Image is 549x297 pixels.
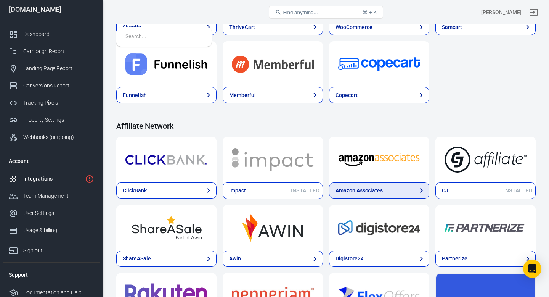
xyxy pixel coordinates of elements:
[442,187,448,195] div: CJ
[445,146,527,173] img: CJ
[3,111,100,129] a: Property Settings
[329,182,429,199] a: Amazon Associates
[23,99,94,107] div: Tracking Pixels
[223,251,323,267] a: Awin
[3,129,100,146] a: Webhooks (outgoing)
[3,205,100,222] a: User Settings
[23,65,94,73] div: Landing Page Report
[125,214,207,242] img: ShareASale
[223,182,323,199] a: ImpactInstalled
[3,170,100,187] a: Integrations
[363,10,377,15] div: ⌘ + K
[223,19,323,35] a: ThriveCart
[335,187,383,195] div: Amazon Associates
[116,121,536,131] h4: Affiliate Network
[481,8,522,16] div: Account id: UQweojfB
[23,47,94,55] div: Campaign Report
[335,23,372,31] div: WooCommerce
[23,192,94,200] div: Team Management
[123,91,147,99] div: Funnelish
[23,133,94,141] div: Webhooks (outgoing)
[23,247,94,255] div: Sign out
[23,289,94,297] div: Documentation and Help
[232,50,314,78] img: Memberful
[116,137,217,182] a: ClickBank
[329,41,429,87] a: Copecart
[23,30,94,38] div: Dashboard
[329,251,429,267] a: Digistore24
[329,205,429,251] a: Digistore24
[223,87,323,103] a: Memberful
[3,94,100,111] a: Tracking Pixels
[283,10,318,15] span: Find anything...
[3,152,100,170] li: Account
[116,87,217,103] a: Funnelish
[329,137,429,182] a: Amazon Associates
[523,260,541,278] div: Open Intercom Messenger
[503,186,532,195] span: Installed
[442,23,462,31] div: Samcart
[3,266,100,284] li: Support
[229,255,241,263] div: Awin
[338,214,420,242] img: Digistore24
[116,182,217,199] a: ClickBank
[23,209,94,217] div: User Settings
[229,23,255,31] div: ThriveCart
[125,146,207,173] img: ClickBank
[223,137,323,182] a: Impact
[23,226,94,234] div: Usage & billing
[3,6,100,13] div: [DOMAIN_NAME]
[435,182,536,199] a: CJInstalled
[338,50,420,78] img: Copecart
[125,50,207,78] img: Funnelish
[223,41,323,87] a: Memberful
[3,222,100,239] a: Usage & billing
[3,26,100,43] a: Dashboard
[329,19,429,35] a: WooCommerce
[85,174,94,184] svg: 2 networks not verified yet
[335,255,363,263] div: Digistore24
[445,214,527,242] img: Partnerize
[3,77,100,94] a: Conversions Report
[329,87,429,103] a: Copecart
[125,32,199,42] input: Search...
[116,205,217,251] a: ShareASale
[338,146,420,173] img: Amazon Associates
[223,205,323,251] a: Awin
[23,116,94,124] div: Property Settings
[116,251,217,267] a: ShareASale
[435,137,536,182] a: CJ
[291,186,319,195] span: Installed
[23,175,82,183] div: Integrations
[232,214,314,242] img: Awin
[269,6,383,19] button: Find anything...⌘ + K
[232,146,314,173] img: Impact
[435,251,536,267] a: Partnerize
[525,3,543,21] a: Sign out
[442,255,467,263] div: Partnerize
[116,19,217,35] a: Shopify
[3,43,100,60] a: Campaign Report
[229,187,246,195] div: Impact
[335,91,358,99] div: Copecart
[229,91,256,99] div: Memberful
[3,187,100,205] a: Team Management
[23,82,94,90] div: Conversions Report
[3,60,100,77] a: Landing Page Report
[123,187,147,195] div: ClickBank
[116,41,217,87] a: Funnelish
[435,19,536,35] a: Samcart
[3,239,100,259] a: Sign out
[435,205,536,251] a: Partnerize
[123,255,151,263] div: ShareASale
